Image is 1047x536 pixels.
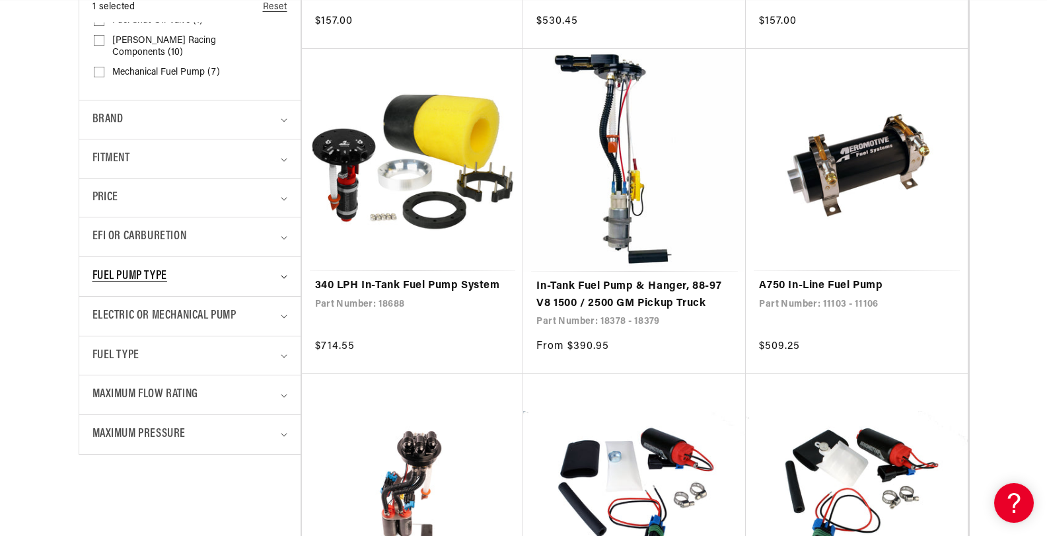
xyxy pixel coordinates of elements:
summary: Fuel Pump Type (0 selected) [92,257,287,296]
a: 340 LPH In-Tank Fuel Pump System [315,278,511,295]
summary: EFI or Carburetion (0 selected) [92,217,287,256]
a: In-Tank Fuel Pump & Hanger, 88-97 V8 1500 / 2500 GM Pickup Truck [536,278,733,312]
a: A750 In-Line Fuel Pump [759,278,955,295]
summary: Brand (0 selected) [92,100,287,139]
span: Fuel Pump Type [92,267,167,286]
span: Mechanical Fuel Pump (7) [112,67,220,79]
span: Maximum Flow Rating [92,385,198,404]
summary: Electric or Mechanical Pump (0 selected) [92,297,287,336]
span: Brand [92,110,124,130]
span: Electric or Mechanical Pump [92,307,236,326]
summary: Fuel Type (0 selected) [92,336,287,375]
summary: Maximum Flow Rating (0 selected) [92,375,287,414]
summary: Fitment (0 selected) [92,139,287,178]
span: Price [92,189,118,207]
span: Fuel Type [92,346,139,365]
span: EFI or Carburetion [92,227,187,247]
span: [PERSON_NAME] Racing Components (10) [112,35,265,59]
summary: Maximum Pressure (0 selected) [92,415,287,454]
summary: Price [92,179,287,217]
span: Maximum Pressure [92,425,186,444]
span: Fitment [92,149,130,169]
